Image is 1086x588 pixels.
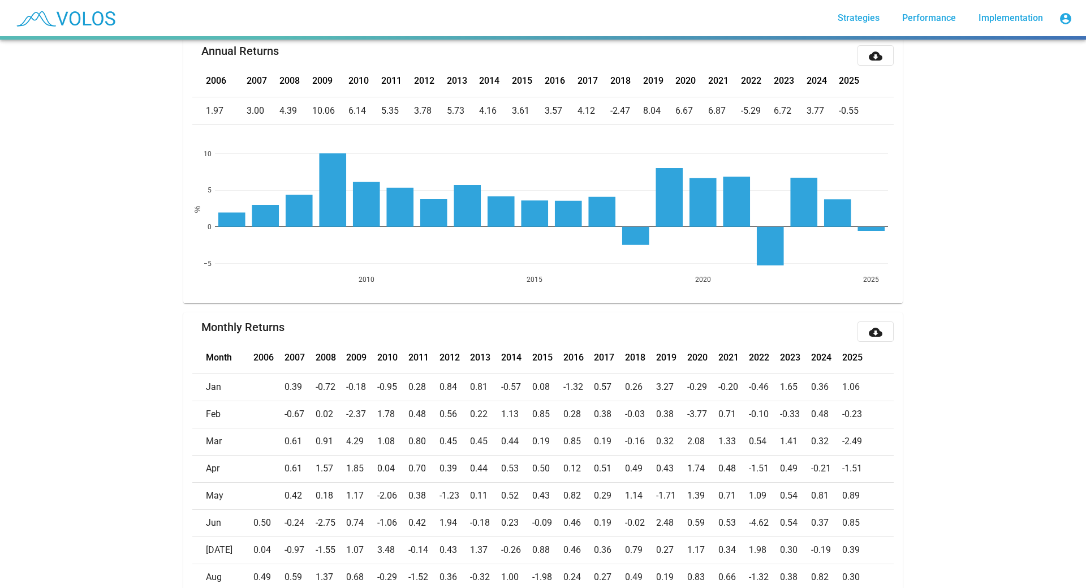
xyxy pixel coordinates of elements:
td: 8.04 [643,97,676,125]
td: 1.08 [377,428,408,455]
td: 0.49 [625,455,656,482]
span: Implementation [979,12,1043,23]
td: -2.06 [377,482,408,509]
td: 0.28 [408,374,439,401]
th: 2011 [381,66,414,97]
td: -0.18 [346,374,377,401]
th: 2015 [512,66,545,97]
td: 0.43 [656,455,687,482]
td: 0.88 [532,537,563,564]
td: 0.84 [439,374,471,401]
th: 2023 [774,66,807,97]
td: 1.97 [192,97,247,125]
td: 0.45 [470,428,501,455]
td: -5.29 [741,97,774,125]
td: 0.54 [749,428,780,455]
td: 0.48 [811,401,842,428]
td: -0.46 [749,374,780,401]
th: 2019 [643,66,676,97]
th: 2012 [439,342,471,374]
td: 1.85 [346,455,377,482]
td: -0.67 [285,401,316,428]
a: Implementation [969,8,1052,28]
td: -3.77 [687,401,718,428]
td: 4.39 [279,97,312,125]
td: Feb [192,401,253,428]
a: Strategies [829,8,889,28]
th: 2009 [346,342,377,374]
td: 0.61 [285,428,316,455]
th: 2014 [479,66,512,97]
td: 1.14 [625,482,656,509]
mat-icon: cloud_download [869,49,882,63]
td: 1.09 [749,482,780,509]
td: -0.33 [780,401,811,428]
td: 0.91 [316,428,347,455]
th: 2021 [718,342,749,374]
img: blue_transparent.png [9,4,121,32]
td: 6.87 [708,97,741,125]
td: 0.79 [625,537,656,564]
td: 0.19 [532,428,563,455]
td: 0.32 [811,428,842,455]
td: 0.39 [285,374,316,401]
td: 3.48 [377,537,408,564]
td: 3.27 [656,374,687,401]
th: 2015 [532,342,563,374]
td: 1.07 [346,537,377,564]
td: -1.55 [316,537,347,564]
td: 0.18 [316,482,347,509]
td: 0.04 [377,455,408,482]
td: -0.16 [625,428,656,455]
td: 0.85 [532,401,563,428]
td: 6.67 [675,97,708,125]
th: 2017 [578,66,610,97]
td: 0.38 [656,401,687,428]
th: 2024 [811,342,842,374]
td: 0.48 [408,401,439,428]
th: 2013 [470,342,501,374]
span: Performance [902,12,956,23]
td: 0.26 [625,374,656,401]
td: 0.32 [656,428,687,455]
td: 3.57 [545,97,578,125]
td: 0.36 [594,537,625,564]
mat-icon: account_circle [1059,12,1072,25]
td: 1.98 [749,537,780,564]
th: 2013 [447,66,480,97]
td: Jan [192,374,253,401]
td: 0.02 [316,401,347,428]
td: 0.42 [408,509,439,537]
td: 0.54 [780,509,811,537]
td: 0.71 [718,482,749,509]
th: Month [192,342,253,374]
td: -0.20 [718,374,749,401]
td: 0.61 [285,455,316,482]
td: 4.16 [479,97,512,125]
th: 2024 [807,66,839,97]
mat-icon: cloud_download [869,325,882,339]
td: -0.23 [842,401,894,428]
th: 2020 [687,342,718,374]
td: 0.49 [780,455,811,482]
td: -0.10 [749,401,780,428]
td: 0.46 [563,509,594,537]
td: 1.17 [687,537,718,564]
td: -0.24 [285,509,316,537]
th: 2014 [501,342,532,374]
td: 0.53 [718,509,749,537]
th: 2016 [563,342,594,374]
td: -0.02 [625,509,656,537]
a: Performance [893,8,965,28]
td: 0.28 [563,401,594,428]
td: 4.29 [346,428,377,455]
td: 0.54 [780,482,811,509]
td: 5.35 [381,97,414,125]
td: 0.74 [346,509,377,537]
td: 0.80 [408,428,439,455]
span: Strategies [838,12,880,23]
td: 1.37 [470,537,501,564]
td: 0.43 [439,537,471,564]
th: 2006 [253,342,285,374]
td: 1.94 [439,509,471,537]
